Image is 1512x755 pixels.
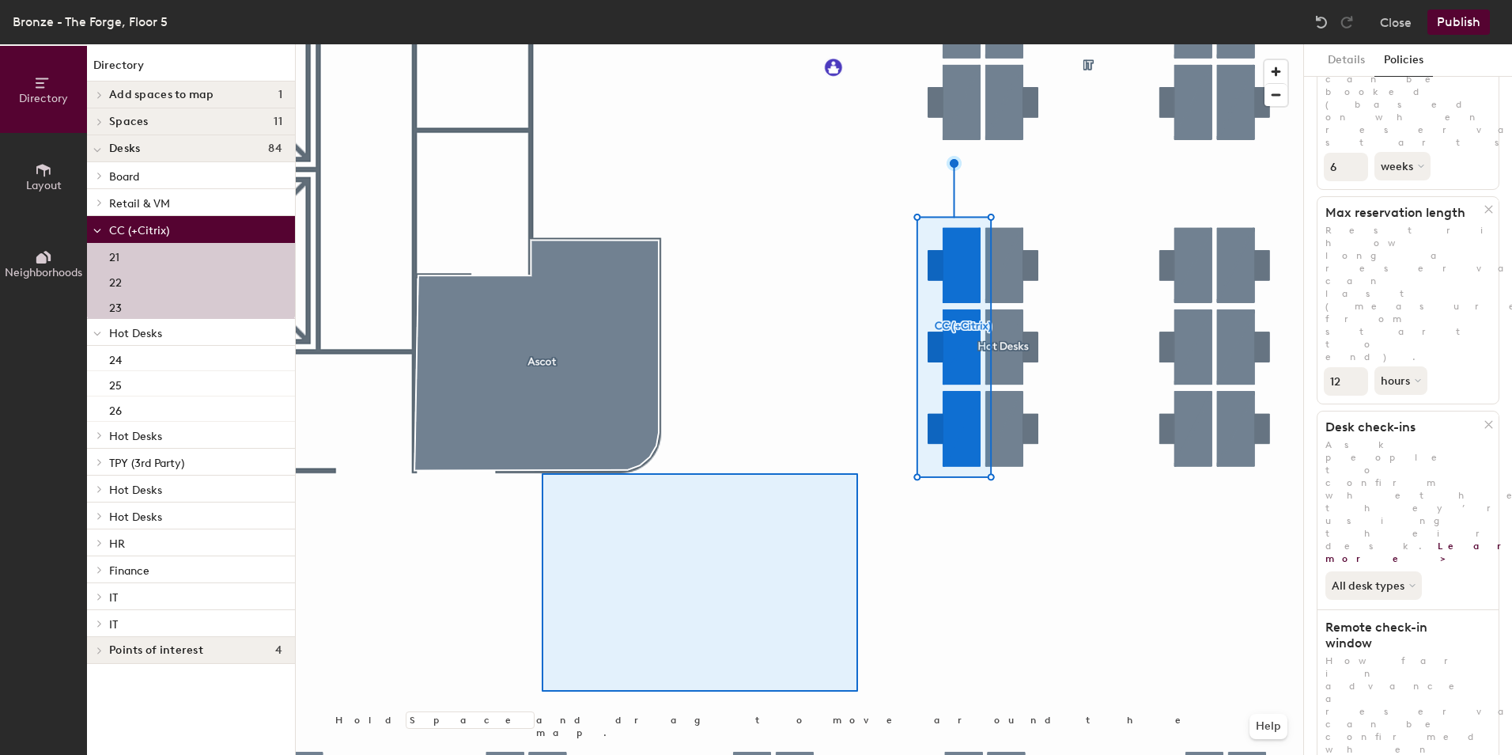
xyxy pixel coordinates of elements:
[109,142,140,155] span: Desks
[1339,14,1355,30] img: Redo
[109,327,162,340] span: Hot Desks
[109,197,170,211] span: Retail & VM
[1249,714,1287,739] button: Help
[109,349,122,367] p: 24
[13,12,168,32] div: Bronze - The Forge, Floor 5
[278,89,282,101] span: 1
[109,644,203,657] span: Points of interest
[109,246,119,264] p: 21
[274,116,282,128] span: 11
[1374,366,1427,395] button: hours
[109,271,122,290] p: 22
[19,92,68,105] span: Directory
[275,644,282,657] span: 4
[109,510,162,524] span: Hot Desks
[1374,44,1433,77] button: Policies
[1317,620,1484,651] h1: Remote check-in window
[1374,152,1431,180] button: weeks
[109,591,118,605] span: IT
[5,266,82,279] span: Neighborhoods
[1317,224,1499,363] p: Restrict how long a reservation can last (measured from start to end).
[109,457,184,470] span: TPY (3rd Party)
[268,142,282,155] span: 84
[109,374,122,393] p: 25
[26,179,62,192] span: Layout
[109,116,149,128] span: Spaces
[109,89,214,101] span: Add spaces to map
[87,57,295,82] h1: Directory
[1318,44,1374,77] button: Details
[1325,571,1422,600] button: All desk types
[1317,419,1484,435] h1: Desk check-ins
[109,564,149,578] span: Finance
[1427,9,1490,35] button: Publish
[1380,9,1412,35] button: Close
[1317,205,1484,221] h1: Max reservation length
[109,537,125,551] span: HR
[109,484,162,497] span: Hot Desks
[1314,14,1329,30] img: Undo
[109,170,139,184] span: Board
[109,224,169,237] span: CC (+Citrix)
[109,618,118,632] span: IT
[109,430,162,443] span: Hot Desks
[109,400,122,418] p: 26
[109,297,122,315] p: 23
